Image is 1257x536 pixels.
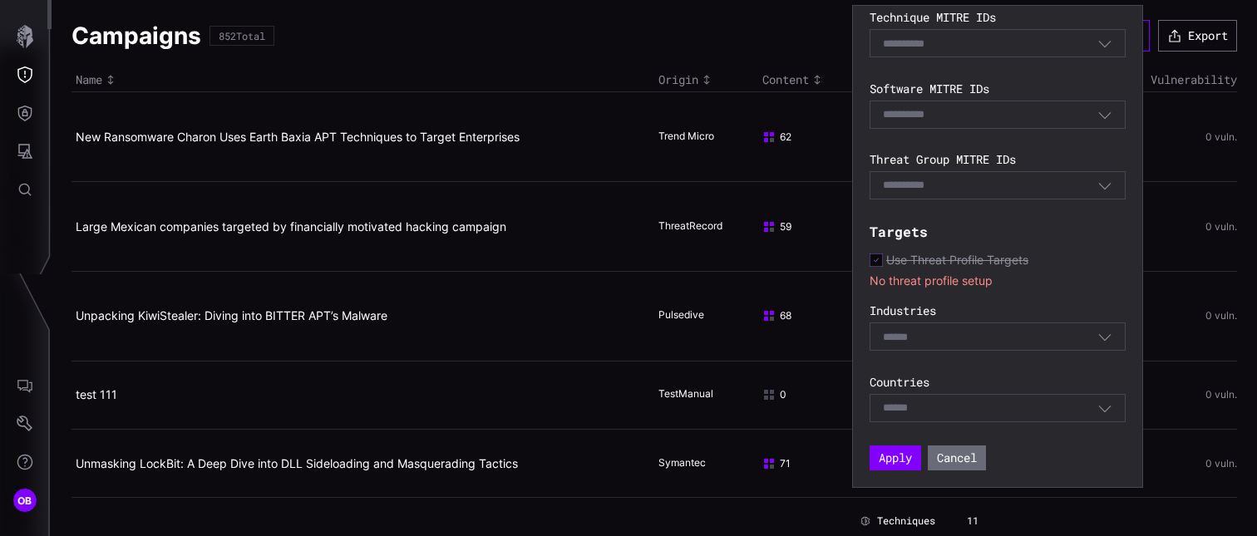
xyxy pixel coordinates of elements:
[1097,178,1112,193] button: Toggle options menu
[870,223,1126,240] h3: Targets
[870,445,921,470] button: Apply
[870,152,1126,167] label: Threat Group MITRE IDs
[967,514,978,528] div: 11
[1097,107,1112,122] button: Toggle options menu
[76,130,520,144] a: New Ransomware Charon Uses Earth Baxia APT Techniques to Target Enterprises
[658,219,742,234] div: ThreatRecord
[928,445,986,470] button: Cancel
[658,387,742,402] div: TestManual
[1120,458,1237,470] div: 0 vuln.
[870,273,1126,288] p: No threat profile setup
[870,303,1126,318] label: Industries
[870,81,1126,96] label: Software MITRE IDs
[1116,68,1237,92] th: Vulnerability
[870,375,1126,390] label: Countries
[1097,329,1112,344] button: Toggle options menu
[1120,221,1237,233] div: 0 vuln.
[762,72,851,87] div: Toggle sort direction
[658,308,742,323] div: Pulsedive
[1097,36,1112,51] button: Toggle options menu
[76,387,117,401] a: test 111
[886,253,1028,268] span: Use Threat Profile Targets
[762,388,839,401] div: 0
[76,219,506,234] a: Large Mexican companies targeted by financially motivated hacking campaign
[762,130,839,144] div: 62
[71,21,201,51] h1: Campaigns
[76,72,650,87] div: Toggle sort direction
[658,72,754,87] div: Toggle sort direction
[877,514,935,528] span: Techniques
[762,309,839,322] div: 68
[1120,389,1237,401] div: 0 vuln.
[219,31,265,41] div: 852 Total
[1120,310,1237,322] div: 0 vuln.
[658,456,742,471] div: Symantec
[762,220,839,234] div: 59
[658,130,742,145] div: Trend Micro
[1120,131,1237,143] div: 0 vuln.
[870,10,1126,25] label: Technique MITRE IDs
[76,308,387,322] a: Unpacking KiwiStealer: Diving into BITTER APT’s Malware
[76,456,518,470] a: Unmasking LockBit: A Deep Dive into DLL Sideloading and Masquerading Tactics
[17,492,32,509] span: OB
[1097,401,1112,416] button: Toggle options menu
[1,481,49,519] button: OB
[1158,20,1237,52] button: Export
[860,514,935,528] a: Techniques
[762,457,839,470] div: 71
